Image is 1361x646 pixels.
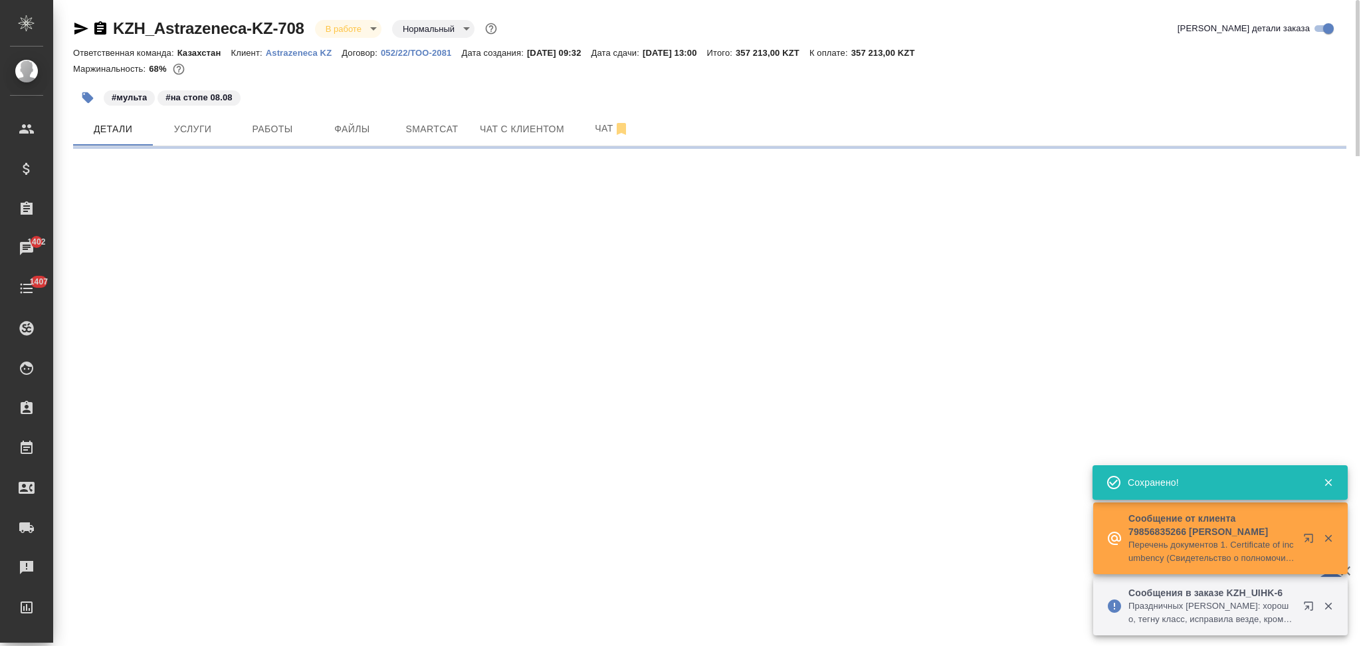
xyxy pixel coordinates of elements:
[19,235,53,249] span: 1402
[527,48,591,58] p: [DATE] 09:32
[342,48,381,58] p: Договор:
[102,91,156,102] span: мульта
[1128,476,1303,489] div: Сохранено!
[399,23,459,35] button: Нормальный
[92,21,108,37] button: Скопировать ссылку
[851,48,925,58] p: 357 213,00 KZT
[643,48,707,58] p: [DATE] 13:00
[613,121,629,137] svg: Отписаться
[73,48,177,58] p: Ответственная команда:
[231,48,265,58] p: Клиент:
[73,21,89,37] button: Скопировать ссылку для ЯМессенджера
[22,275,56,288] span: 1407
[1128,538,1295,565] p: Перечень документов 1. Certificate of incumbency (Свидетельство о полномочиях) 2. Certificate of inc
[580,120,644,137] span: Чат
[1178,22,1310,35] span: [PERSON_NAME] детали заказа
[392,20,474,38] div: В работе
[81,121,145,138] span: Детали
[161,121,225,138] span: Услуги
[480,121,564,138] span: Чат с клиентом
[73,64,149,74] p: Маржинальность:
[73,83,102,112] button: Добавить тэг
[1314,477,1342,488] button: Закрыть
[736,48,809,58] p: 357 213,00 KZT
[266,47,342,58] a: Astrazeneca KZ
[591,48,643,58] p: Дата сдачи:
[177,48,231,58] p: Казахстан
[266,48,342,58] p: Astrazeneca KZ
[1295,593,1327,625] button: Открыть в новой вкладке
[113,19,304,37] a: KZH_Astrazeneca-KZ-708
[381,47,462,58] a: 052/22/ТОО-2081
[707,48,736,58] p: Итого:
[461,48,526,58] p: Дата создания:
[1128,512,1295,538] p: Сообщение от клиента 79856835266 [PERSON_NAME]
[112,91,147,104] p: #мульта
[381,48,462,58] p: 052/22/ТОО-2081
[482,20,500,37] button: Доп статусы указывают на важность/срочность заказа
[1295,525,1327,557] button: Открыть в новой вкладке
[1314,600,1342,612] button: Закрыть
[320,121,384,138] span: Файлы
[315,20,381,38] div: В работе
[1128,599,1295,626] p: Праздничных [PERSON_NAME]: хорошо, тегну класс, исправила везде, кроме вот этой строки, получается
[149,64,169,74] p: 68%
[809,48,851,58] p: К оплате:
[322,23,366,35] button: В работе
[3,232,50,265] a: 1402
[165,91,232,104] p: #на стопе 08.08
[400,121,464,138] span: Smartcat
[1128,586,1295,599] p: Сообщения в заказе KZH_UIHK-6
[1314,532,1342,544] button: Закрыть
[3,272,50,305] a: 1407
[241,121,304,138] span: Работы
